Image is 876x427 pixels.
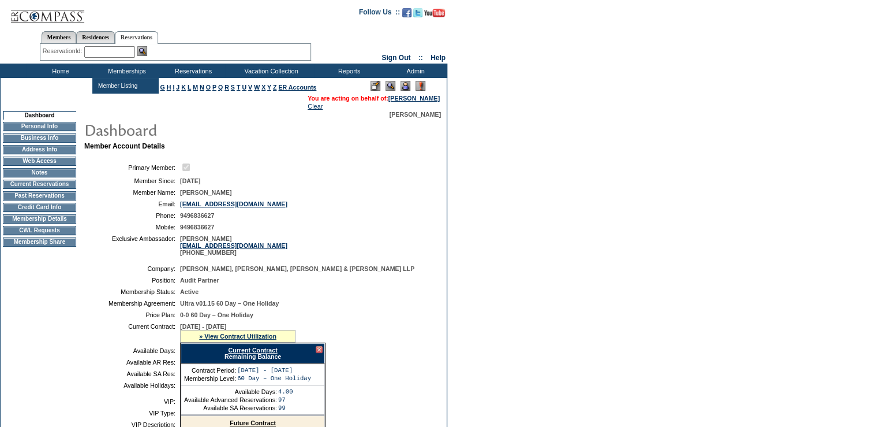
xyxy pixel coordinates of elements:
td: Membership Status: [89,288,175,295]
a: ER Accounts [278,84,316,91]
td: Contract Period: [184,367,236,374]
a: X [261,84,265,91]
span: 0-0 60 Day – One Holiday [180,311,253,318]
a: S [231,84,235,91]
td: Mobile: [89,224,175,231]
td: Phone: [89,212,175,219]
a: Current Contract [228,347,277,354]
span: [PERSON_NAME] [PHONE_NUMBER] [180,235,287,256]
td: Company: [89,265,175,272]
a: Residences [76,31,115,43]
td: CWL Requests [3,226,76,235]
a: N [200,84,204,91]
td: Address Info [3,145,76,154]
td: Price Plan: [89,311,175,318]
td: Membership Details [3,214,76,224]
td: Available SA Reservations: [184,404,277,411]
td: Membership Level: [184,375,236,382]
td: Email: [89,200,175,207]
a: Become our fan on Facebook [402,12,411,18]
a: Help [430,54,446,62]
span: Ultra v01.15 60 Day – One Holiday [180,300,279,307]
a: Q [218,84,223,91]
td: 97 [278,396,293,403]
td: Home [26,64,92,78]
td: Current Contract: [89,323,175,343]
td: Position: [89,277,175,284]
img: Impersonate [400,81,410,91]
img: Follow us on Twitter [413,8,422,17]
td: Exclusive Ambassador: [89,235,175,256]
a: L [188,84,191,91]
td: Available Days: [89,347,175,354]
span: You are acting on behalf of: [308,95,440,102]
a: J [176,84,179,91]
td: Member Name: [89,189,175,196]
span: [DATE] [180,177,200,184]
td: Dashboard [3,111,76,120]
td: VIP Type: [89,410,175,417]
a: O [206,84,211,91]
td: [DATE] - [DATE] [237,367,311,374]
a: Reservations [115,31,158,44]
img: Edit Mode [370,81,380,91]
a: » View Contract Utilization [199,333,276,340]
td: Personal Info [3,122,76,131]
a: [EMAIL_ADDRESS][DOMAIN_NAME] [180,200,287,207]
td: Admin [381,64,447,78]
span: [PERSON_NAME] [390,111,441,118]
td: Reports [315,64,381,78]
div: ReservationId: [43,46,85,56]
a: K [181,84,186,91]
span: [DATE] - [DATE] [180,323,226,330]
a: Z [273,84,277,91]
td: Notes [3,168,76,177]
span: [PERSON_NAME] [180,189,231,196]
td: Available AR Res: [89,359,175,366]
span: :: [418,54,423,62]
img: View Mode [385,81,395,91]
a: P [212,84,216,91]
a: U [242,84,246,91]
td: Available SA Res: [89,370,175,377]
td: Available Advanced Reservations: [184,396,277,403]
a: Follow us on Twitter [413,12,422,18]
a: [PERSON_NAME] [388,95,440,102]
a: M [193,84,198,91]
span: 9496836627 [180,224,214,231]
img: Become our fan on Facebook [402,8,411,17]
td: Member Listing [95,80,138,91]
a: R [224,84,229,91]
img: Reservation Search [137,46,147,56]
a: Future Contract [230,419,276,426]
span: 9496836627 [180,212,214,219]
td: Business Info [3,133,76,143]
td: Reservations [159,64,225,78]
td: Membership Share [3,237,76,247]
a: G [160,84,164,91]
td: Memberships [92,64,159,78]
a: Subscribe to our YouTube Channel [424,12,445,18]
img: pgTtlDashboard.gif [84,118,315,141]
td: Vacation Collection [225,64,315,78]
span: Audit Partner [180,277,219,284]
td: VIP: [89,398,175,405]
a: I [173,84,174,91]
a: [EMAIL_ADDRESS][DOMAIN_NAME] [180,242,287,249]
td: Follow Us :: [359,7,400,21]
td: Web Access [3,157,76,166]
a: W [254,84,260,91]
b: Member Account Details [84,142,165,150]
td: 99 [278,404,293,411]
a: Members [42,31,77,43]
div: Remaining Balance [181,343,325,363]
td: Past Reservations [3,191,76,200]
a: V [248,84,252,91]
td: Available Holidays: [89,382,175,389]
span: Active [180,288,199,295]
a: H [167,84,171,91]
td: Primary Member: [89,162,175,173]
img: Log Concern/Member Elevation [415,81,425,91]
a: Sign Out [381,54,410,62]
td: 4.00 [278,388,293,395]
